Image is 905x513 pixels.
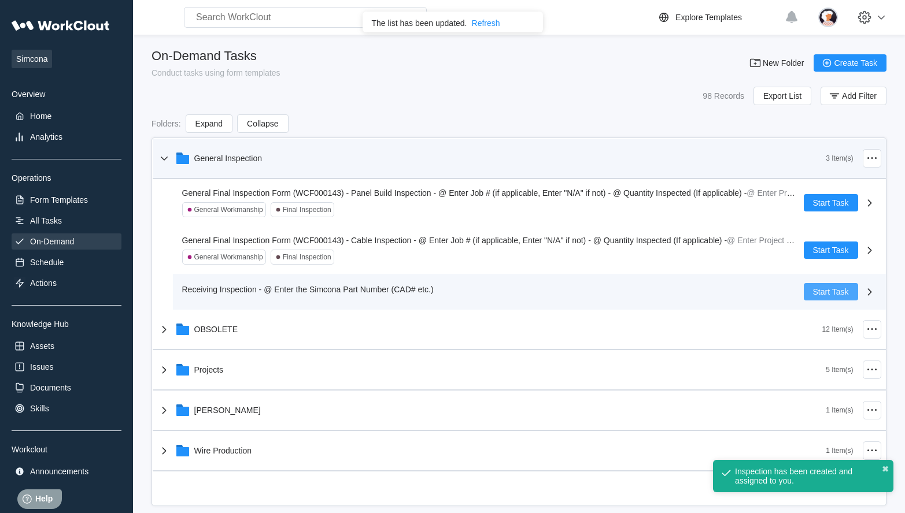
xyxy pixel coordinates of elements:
div: Inspection has been created and assigned to you. [735,467,858,485]
span: Collapse [247,120,278,128]
div: The list has been updated. [372,18,467,28]
div: Assets [30,341,54,351]
div: 98 Records [703,91,744,101]
a: Explore Templates [657,10,779,24]
div: On-Demand Tasks [152,49,280,64]
div: 5 Item(s) [826,366,853,374]
div: Knowledge Hub [12,319,121,329]
a: Assets [12,338,121,354]
img: user-4.png [818,8,838,27]
div: Actions [30,278,57,288]
button: Collapse [237,114,288,133]
div: Operations [12,173,121,183]
button: Create Task [814,54,886,72]
mark: @ Enter Project Name [727,236,808,245]
span: Expand [195,120,223,128]
a: Analytics [12,129,121,145]
button: New Folder [742,54,814,72]
div: Analytics [30,132,62,142]
span: New Folder [763,59,804,67]
a: Schedule [12,254,121,270]
a: Form Templates [12,192,121,208]
span: Export List [763,92,801,100]
span: Start Task [813,246,849,254]
a: General Final Inspection Form (WCF000143) - Cable Inspection - @ Enter Job # (if applicable, Ente... [173,226,886,274]
div: Schedule [30,258,64,267]
span: General Final Inspection Form (WCF000143) - Panel Build Inspection - @ Enter Job # (if applicable... [182,188,747,198]
span: Receiving Inspection - @ Enter the Simcona Part Number (CAD# etc.) [182,285,434,294]
a: Skills [12,400,121,417]
div: 3 Item(s) [826,154,853,162]
div: Conduct tasks using form templates [152,68,280,77]
span: Simcona [12,50,52,68]
div: 1 Item(s) [826,447,853,455]
a: Announcements [12,463,121,479]
div: 12 Item(s) [822,325,853,333]
button: close [882,464,889,474]
div: All Tasks [30,216,62,225]
div: Form Templates [30,195,88,205]
button: Expand [186,114,232,133]
div: Issues [30,362,53,371]
button: Start Task [804,194,858,211]
div: [PERSON_NAME] [194,406,261,415]
div: 1 Item(s) [826,406,853,414]
mark: @ Enter Project Name [747,188,828,198]
span: Start Task [813,288,849,296]
button: Add Filter [821,87,886,105]
div: Projects [194,365,224,374]
a: Actions [12,275,121,291]
div: Documents [30,383,71,392]
div: Skills [30,404,49,413]
div: General Workmanship [194,206,263,214]
div: On-Demand [30,237,74,246]
div: General Inspection [194,154,263,163]
span: General Final Inspection Form (WCF000143) - Cable Inspection - @ Enter Job # (if applicable, Ente... [182,236,727,245]
div: Overview [12,90,121,99]
a: General Final Inspection Form (WCF000143) - Panel Build Inspection - @ Enter Job # (if applicable... [173,179,886,226]
a: On-Demand [12,233,121,250]
div: OBSOLETE [194,325,238,334]
div: Final Inspection [283,253,331,261]
button: Start Task [804,241,858,259]
a: All Tasks [12,213,121,229]
button: Start Task [804,283,858,300]
a: Receiving Inspection - @ Enter the Simcona Part Number (CAD# etc.)Start Task [173,274,886,310]
div: Final Inspection [283,206,331,214]
div: Workclout [12,445,121,454]
div: General Workmanship [194,253,263,261]
div: Wire Production [194,446,252,455]
div: Folders : [152,119,181,128]
a: Home [12,108,121,124]
span: Start Task [813,199,849,207]
div: Announcements [30,467,88,476]
div: Refresh [472,18,500,28]
button: close [531,16,538,25]
button: Export List [753,87,811,105]
a: Issues [12,359,121,375]
span: Add Filter [842,92,877,100]
div: Home [30,111,51,121]
span: Create Task [834,59,877,67]
a: Documents [12,380,121,396]
div: Explore Templates [675,13,742,22]
input: Search WorkClout [184,7,427,28]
